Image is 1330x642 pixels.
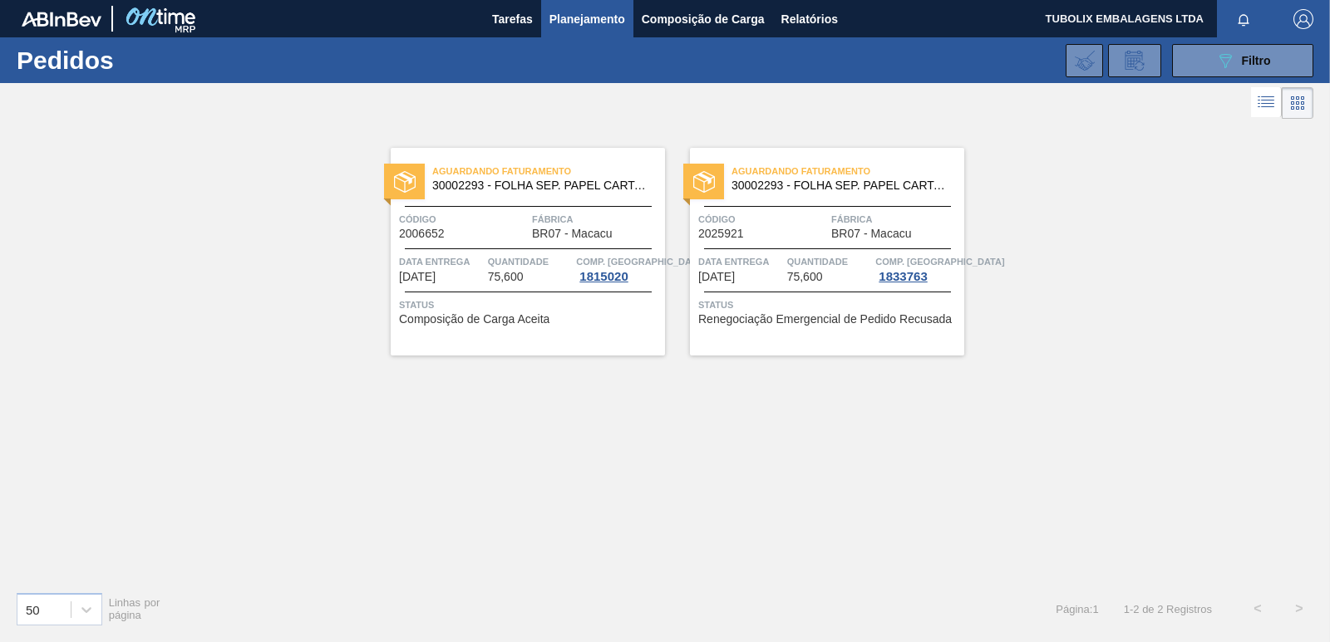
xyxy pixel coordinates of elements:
span: 24/10/2025 [698,271,735,283]
span: Status [399,296,661,313]
a: Comp. [GEOGRAPHIC_DATA]1833763 [875,253,960,283]
a: statusAguardando Faturamento30002293 - FOLHA SEP. PAPEL CARTAO 1200x1000M 350gCódigo2006652Fábric... [366,148,665,355]
span: BR07 - Macacu [532,228,612,240]
span: Composição de Carga [642,9,765,29]
span: Tarefas [492,9,533,29]
div: Importar Negociações dos Pedidos [1066,44,1103,77]
span: 26/09/2025 [399,271,436,283]
span: 75,600 [787,271,823,283]
div: 1833763 [875,270,930,283]
button: > [1278,588,1320,630]
span: Linhas por página [109,596,160,621]
a: Comp. [GEOGRAPHIC_DATA]1815020 [576,253,661,283]
span: Data entrega [399,253,484,270]
button: Notificações [1217,7,1270,31]
span: Status [698,296,960,313]
span: 30002293 - FOLHA SEP. PAPEL CARTAO 1200x1000M 350g [432,179,652,192]
span: Fábrica [831,211,960,228]
span: Comp. Carga [875,253,1004,270]
span: Quantidade [488,253,573,270]
span: Fábrica [532,211,661,228]
div: Visão em Lista [1251,87,1282,119]
span: Código [399,211,528,228]
span: Filtro [1242,54,1271,67]
span: Data entrega [698,253,783,270]
span: Composição de Carga Aceita [399,313,549,326]
span: BR07 - Macacu [831,228,911,240]
span: Aguardando Faturamento [432,163,665,179]
button: < [1237,588,1278,630]
span: 75,600 [488,271,524,283]
span: 2025921 [698,228,744,240]
h1: Pedidos [17,51,258,70]
button: Filtro [1172,44,1313,77]
span: 2006652 [399,228,445,240]
span: Planejamento [549,9,625,29]
img: status [693,171,715,193]
span: Código [698,211,827,228]
img: status [394,171,416,193]
span: 1 - 2 de 2 Registros [1124,603,1212,615]
span: Comp. Carga [576,253,705,270]
div: 50 [26,602,40,616]
div: Visão em Cards [1282,87,1313,119]
span: Renegociação Emergencial de Pedido Recusada [698,313,952,326]
div: 1815020 [576,270,631,283]
div: Solicitação de Revisão de Pedidos [1108,44,1161,77]
span: 30002293 - FOLHA SEP. PAPEL CARTAO 1200x1000M 350g [731,179,951,192]
span: Quantidade [787,253,872,270]
img: TNhmsLtSVTkK8tSr43FrP2fwEKptu5GPRR3wAAAABJRU5ErkJggg== [22,12,101,27]
span: Página : 1 [1056,603,1098,615]
img: Logout [1293,9,1313,29]
a: statusAguardando Faturamento30002293 - FOLHA SEP. PAPEL CARTAO 1200x1000M 350gCódigo2025921Fábric... [665,148,964,355]
span: Relatórios [781,9,838,29]
span: Aguardando Faturamento [731,163,964,179]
